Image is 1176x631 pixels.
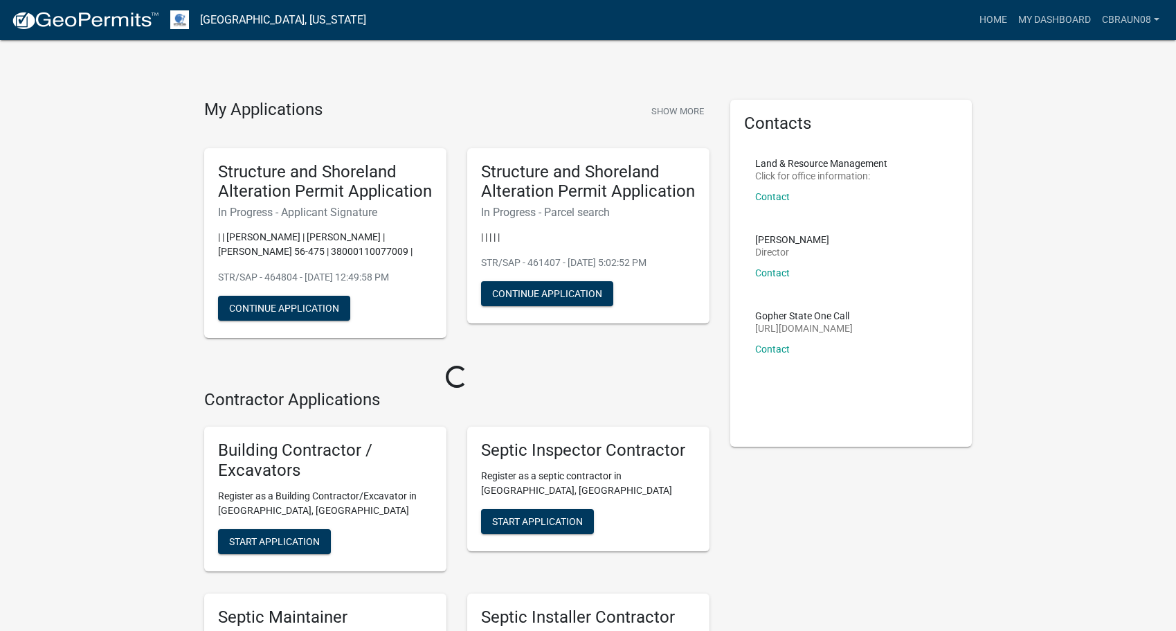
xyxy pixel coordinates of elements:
[755,191,790,202] a: Contact
[218,296,350,321] button: Continue Application
[974,7,1013,33] a: Home
[218,206,433,219] h6: In Progress - Applicant Signature
[218,489,433,518] p: Register as a Building Contractor/Excavator in [GEOGRAPHIC_DATA], [GEOGRAPHIC_DATA]
[481,607,696,628] h5: Septic Installer Contractor
[218,529,331,554] button: Start Application
[481,256,696,270] p: STR/SAP - 461407 - [DATE] 5:02:52 PM
[755,344,790,355] a: Contact
[229,535,320,546] span: Start Application
[481,441,696,461] h5: Septic Inspector Contractor
[1096,7,1165,33] a: cbraun08
[218,162,433,202] h5: Structure and Shoreland Alteration Permit Application
[170,10,189,29] img: Otter Tail County, Minnesota
[200,8,366,32] a: [GEOGRAPHIC_DATA], [US_STATE]
[481,230,696,245] p: | | | | |
[646,100,709,123] button: Show More
[218,230,433,259] p: | | [PERSON_NAME] | [PERSON_NAME] | [PERSON_NAME] 56-475 | 38000110077009 |
[755,311,853,321] p: Gopher State One Call
[218,607,433,628] h5: Septic Maintainer
[755,159,887,168] p: Land & Resource Management
[744,114,959,134] h5: Contacts
[481,281,613,306] button: Continue Application
[755,267,790,278] a: Contact
[755,247,829,257] p: Director
[481,469,696,498] p: Register as a septic contractor in [GEOGRAPHIC_DATA], [GEOGRAPHIC_DATA]
[1013,7,1096,33] a: My Dashboard
[755,323,853,333] p: [URL][DOMAIN_NAME]
[218,441,433,481] h5: Building Contractor / Excavators
[755,171,887,181] p: Click for office information:
[755,235,829,245] p: [PERSON_NAME]
[481,206,696,219] h6: In Progress - Parcel search
[481,509,594,534] button: Start Application
[218,270,433,285] p: STR/SAP - 464804 - [DATE] 12:49:58 PM
[204,390,709,410] h4: Contractor Applications
[492,515,583,526] span: Start Application
[481,162,696,202] h5: Structure and Shoreland Alteration Permit Application
[204,100,323,121] h4: My Applications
